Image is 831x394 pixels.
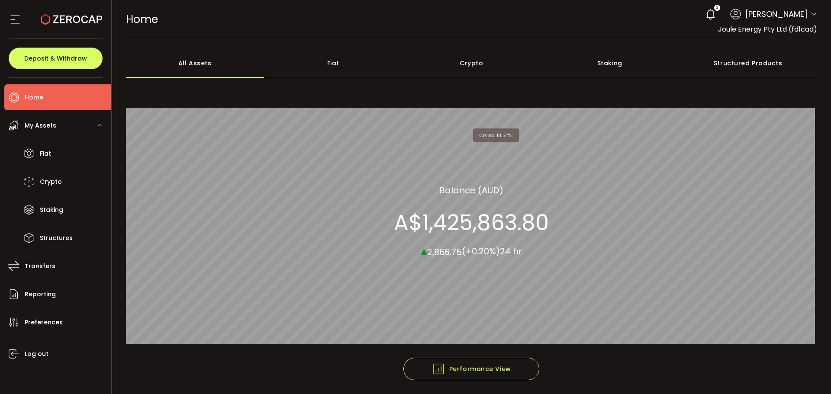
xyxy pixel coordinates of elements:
span: Preferences [25,316,63,329]
div: All Assets [126,48,264,78]
section: Balance (AUD) [439,183,503,196]
span: 2 [716,5,718,11]
span: Joule Energy Pty Ltd (fd1cad) [718,24,817,34]
span: Reporting [25,288,56,301]
div: Structured Products [679,48,818,78]
div: Staking [541,48,679,78]
span: Home [25,91,43,104]
span: Staking [40,204,63,216]
span: My Assets [25,119,56,132]
span: Log out [25,348,48,360]
span: ▴ [421,241,427,259]
span: 2,866.75 [427,246,462,258]
span: Structures [40,232,73,244]
span: 24 hr [500,245,522,257]
div: Fiat [264,48,403,78]
div: Crypto [403,48,541,78]
span: Transfers [25,260,55,272]
span: Fiat [40,147,51,160]
span: Performance View [432,362,511,375]
section: A$1,425,863.80 [394,209,549,235]
button: Deposit & Withdraw [9,48,103,69]
button: Performance View [403,358,539,380]
span: Crypto [40,176,62,188]
span: (+0.20%) [462,245,500,257]
span: [PERSON_NAME] [745,8,808,20]
span: Home [126,12,158,27]
span: Deposit & Withdraw [24,55,87,61]
iframe: Chat Widget [788,352,831,394]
